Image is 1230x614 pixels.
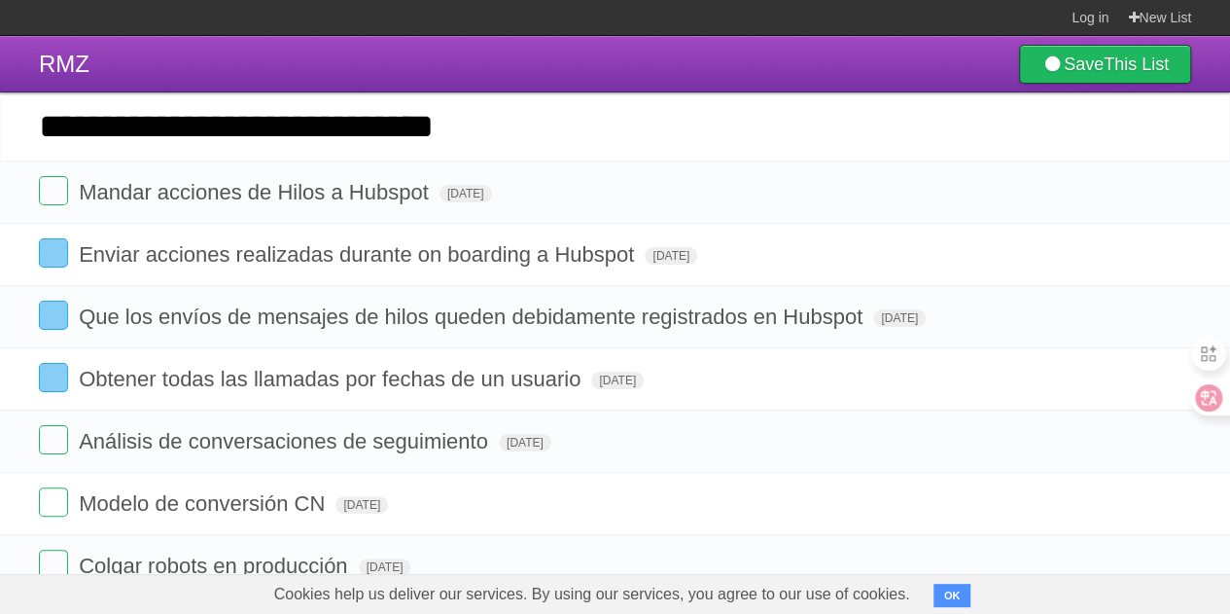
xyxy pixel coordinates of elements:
[79,554,352,578] span: Colgar robots en producción
[39,488,68,517] label: Done
[39,51,89,77] span: RMZ
[1104,54,1169,74] b: This List
[645,247,697,265] span: [DATE]
[499,434,551,451] span: [DATE]
[439,185,492,202] span: [DATE]
[39,550,68,579] label: Done
[79,491,330,516] span: Modelo de conversión CN
[79,305,867,329] span: Que los envíos de mensajes de hilos queden debidamente registrados en Hubspot
[39,363,68,392] label: Done
[1019,45,1191,84] a: SaveThis List
[79,180,434,204] span: Mandar acciones de Hilos a Hubspot
[933,584,971,607] button: OK
[873,309,926,327] span: [DATE]
[39,301,68,330] label: Done
[359,559,411,576] span: [DATE]
[39,425,68,454] label: Done
[39,238,68,268] label: Done
[79,242,639,267] span: Enviar acciones realizadas durante on boarding a Hubspot
[79,367,585,391] span: Obtener todas las llamadas por fechas de un usuario
[591,372,644,389] span: [DATE]
[39,176,68,205] label: Done
[335,496,388,514] span: [DATE]
[79,429,493,453] span: Análisis de conversaciones de seguimiento
[255,575,930,614] span: Cookies help us deliver our services. By using our services, you agree to our use of cookies.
